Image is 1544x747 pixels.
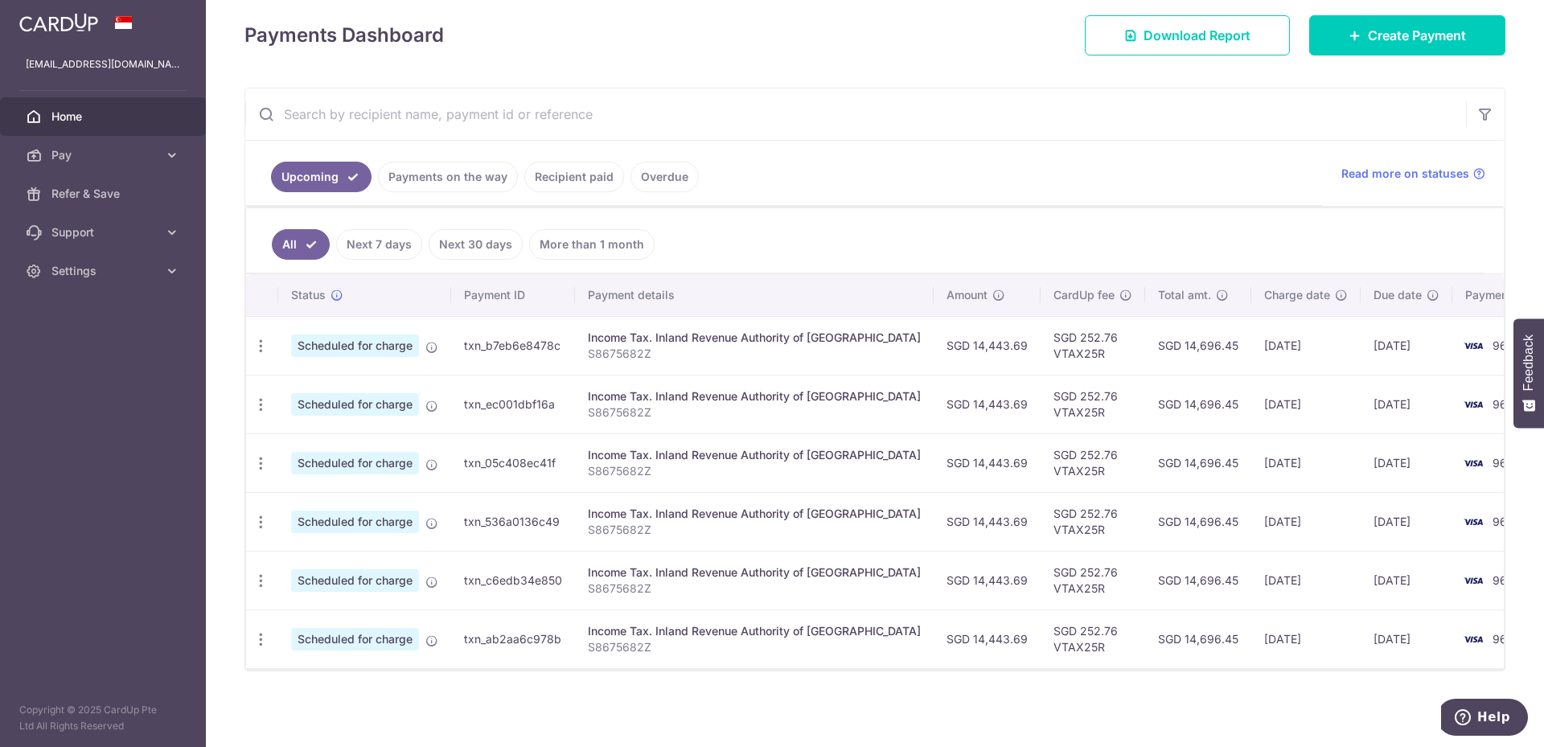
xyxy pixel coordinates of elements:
td: [DATE] [1251,610,1361,668]
p: S8675682Z [588,404,921,421]
td: [DATE] [1361,375,1452,433]
span: Scheduled for charge [291,393,419,416]
a: Next 30 days [429,229,523,260]
span: 9613 [1493,397,1519,411]
td: [DATE] [1251,375,1361,433]
span: Due date [1374,287,1422,303]
span: Total amt. [1158,287,1211,303]
a: More than 1 month [529,229,655,260]
div: Income Tax. Inland Revenue Authority of [GEOGRAPHIC_DATA] [588,623,921,639]
span: Download Report [1144,26,1250,45]
button: Feedback - Show survey [1513,318,1544,428]
td: SGD 14,443.69 [934,551,1041,610]
p: S8675682Z [588,522,921,538]
div: Income Tax. Inland Revenue Authority of [GEOGRAPHIC_DATA] [588,564,921,581]
span: Feedback [1521,335,1536,391]
td: SGD 14,696.45 [1145,316,1251,375]
a: Read more on statuses [1341,166,1485,182]
th: Payment details [575,274,934,316]
div: Income Tax. Inland Revenue Authority of [GEOGRAPHIC_DATA] [588,506,921,522]
input: Search by recipient name, payment id or reference [245,88,1466,140]
span: Read more on statuses [1341,166,1469,182]
td: txn_ec001dbf16a [451,375,575,433]
div: Income Tax. Inland Revenue Authority of [GEOGRAPHIC_DATA] [588,388,921,404]
td: txn_c6edb34e850 [451,551,575,610]
td: SGD 252.76 VTAX25R [1041,551,1145,610]
td: [DATE] [1361,316,1452,375]
td: SGD 252.76 VTAX25R [1041,375,1145,433]
td: SGD 14,443.69 [934,433,1041,492]
a: Payments on the way [378,162,518,192]
span: Amount [947,287,988,303]
img: Bank Card [1457,512,1489,532]
p: S8675682Z [588,346,921,362]
iframe: Opens a widget where you can find more information [1441,699,1528,739]
span: 9613 [1493,339,1519,352]
span: Home [51,109,158,125]
p: [EMAIL_ADDRESS][DOMAIN_NAME] [26,56,180,72]
td: txn_05c408ec41f [451,433,575,492]
span: Charge date [1264,287,1330,303]
h4: Payments Dashboard [244,21,444,50]
td: txn_536a0136c49 [451,492,575,551]
a: All [272,229,330,260]
td: [DATE] [1361,492,1452,551]
img: Bank Card [1457,571,1489,590]
img: CardUp [19,13,98,32]
td: txn_b7eb6e8478c [451,316,575,375]
a: Download Report [1085,15,1290,55]
td: txn_ab2aa6c978b [451,610,575,668]
div: Income Tax. Inland Revenue Authority of [GEOGRAPHIC_DATA] [588,447,921,463]
span: 9613 [1493,632,1519,646]
img: Bank Card [1457,630,1489,649]
td: SGD 14,696.45 [1145,492,1251,551]
td: [DATE] [1251,551,1361,610]
td: SGD 14,696.45 [1145,551,1251,610]
td: [DATE] [1361,433,1452,492]
td: SGD 14,443.69 [934,316,1041,375]
img: Bank Card [1457,454,1489,473]
span: Create Payment [1368,26,1466,45]
a: Next 7 days [336,229,422,260]
img: Bank Card [1457,395,1489,414]
td: [DATE] [1251,492,1361,551]
td: SGD 14,696.45 [1145,610,1251,668]
span: Settings [51,263,158,279]
div: Income Tax. Inland Revenue Authority of [GEOGRAPHIC_DATA] [588,330,921,346]
td: [DATE] [1361,551,1452,610]
span: Scheduled for charge [291,511,419,533]
a: Create Payment [1309,15,1505,55]
span: Scheduled for charge [291,335,419,357]
span: 9613 [1493,456,1519,470]
a: Upcoming [271,162,372,192]
td: SGD 252.76 VTAX25R [1041,610,1145,668]
img: Bank Card [1457,336,1489,355]
span: Scheduled for charge [291,628,419,651]
p: S8675682Z [588,581,921,597]
span: Scheduled for charge [291,452,419,474]
td: SGD 14,443.69 [934,610,1041,668]
span: 9613 [1493,515,1519,528]
td: SGD 14,443.69 [934,375,1041,433]
td: [DATE] [1251,316,1361,375]
p: S8675682Z [588,639,921,655]
td: SGD 14,696.45 [1145,433,1251,492]
a: Recipient paid [524,162,624,192]
span: Support [51,224,158,240]
td: [DATE] [1361,610,1452,668]
td: SGD 14,443.69 [934,492,1041,551]
span: Refer & Save [51,186,158,202]
td: SGD 14,696.45 [1145,375,1251,433]
span: 9613 [1493,573,1519,587]
a: Overdue [630,162,699,192]
td: SGD 252.76 VTAX25R [1041,492,1145,551]
span: CardUp fee [1053,287,1115,303]
th: Payment ID [451,274,575,316]
td: SGD 252.76 VTAX25R [1041,316,1145,375]
td: [DATE] [1251,433,1361,492]
span: Status [291,287,326,303]
p: S8675682Z [588,463,921,479]
td: SGD 252.76 VTAX25R [1041,433,1145,492]
span: Scheduled for charge [291,569,419,592]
